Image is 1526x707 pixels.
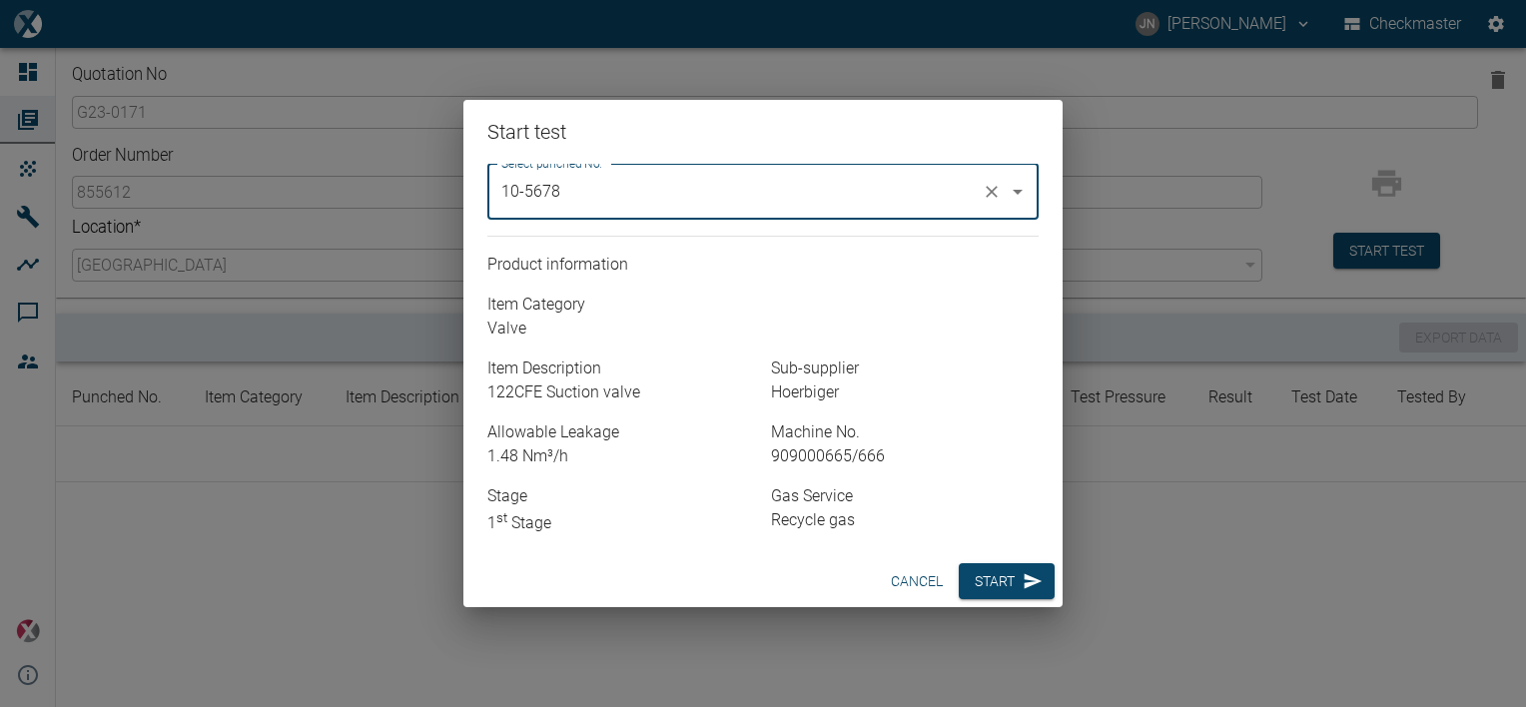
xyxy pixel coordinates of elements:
[771,484,1039,508] p: Gas Service
[487,317,1039,341] p: valve
[487,293,1039,317] p: Item Category
[487,513,507,532] span: 1
[771,356,1039,380] p: Sub-supplier
[1004,178,1032,206] button: Open
[771,420,1039,444] p: Machine No.
[496,510,507,525] sup: st
[771,508,1039,532] p: Recycle gas
[487,513,551,532] span: Stage
[487,380,755,404] p: 122CFE Suction valve
[487,484,755,508] p: Stage
[771,444,1039,468] p: 909000665/666
[487,253,1039,277] p: Product information
[487,444,755,468] p: 1.48 Nm³/h
[501,155,602,172] label: Select punched No.
[883,563,951,600] button: cancel
[487,356,755,380] p: Item Description
[463,100,1063,164] h2: Start test
[978,178,1006,206] button: Clear
[487,420,755,444] p: Allowable Leakage
[771,380,1039,404] p: Hoerbiger
[959,563,1055,600] button: Start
